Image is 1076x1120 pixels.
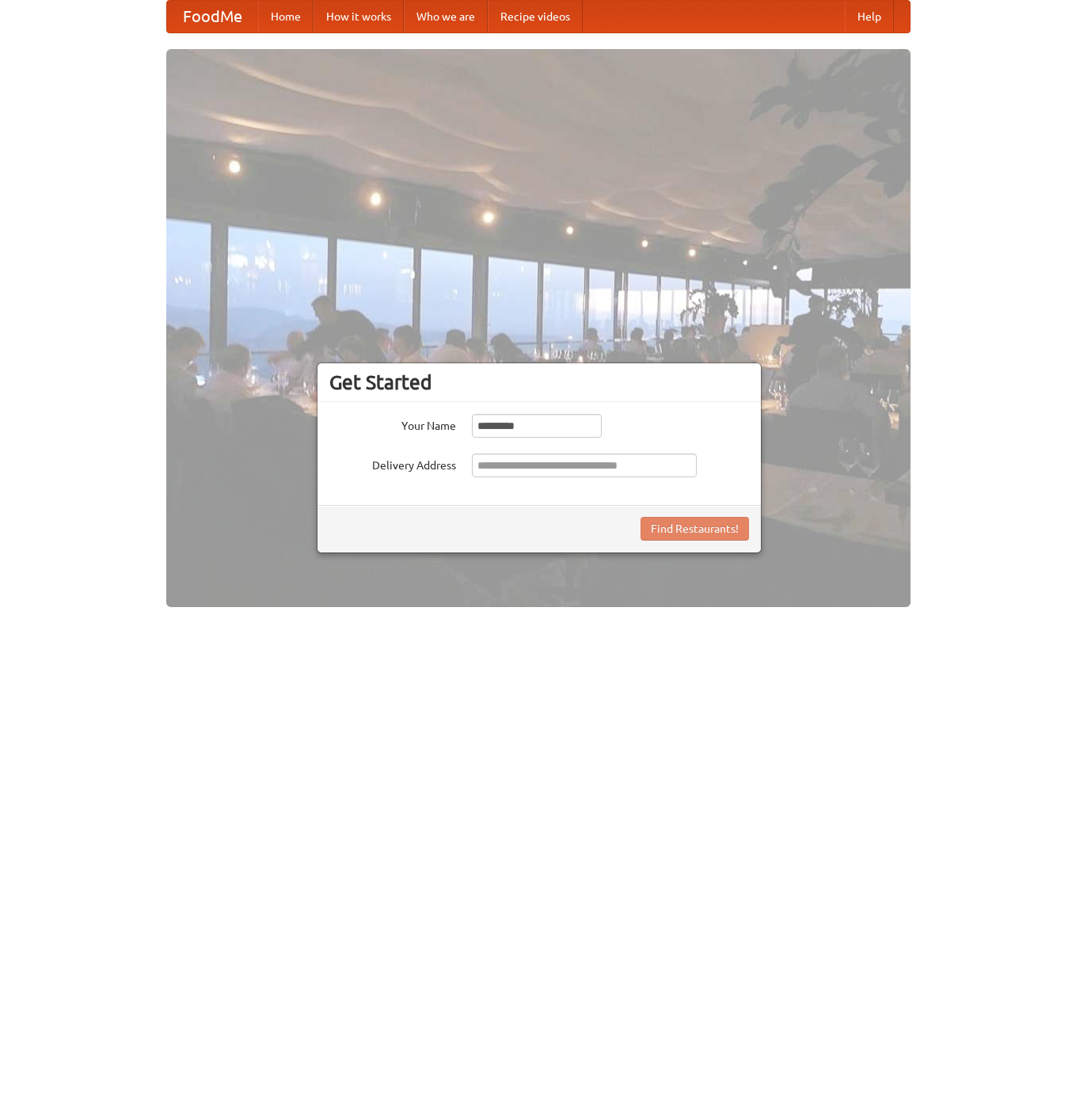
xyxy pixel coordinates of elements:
[329,370,749,394] h3: Get Started
[845,1,894,32] a: Help
[404,1,488,32] a: Who we are
[488,1,583,32] a: Recipe videos
[314,1,404,32] a: How it works
[641,517,749,541] button: Find Restaurants!
[167,1,258,32] a: FoodMe
[329,454,456,473] label: Delivery Address
[258,1,314,32] a: Home
[329,414,456,434] label: Your Name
